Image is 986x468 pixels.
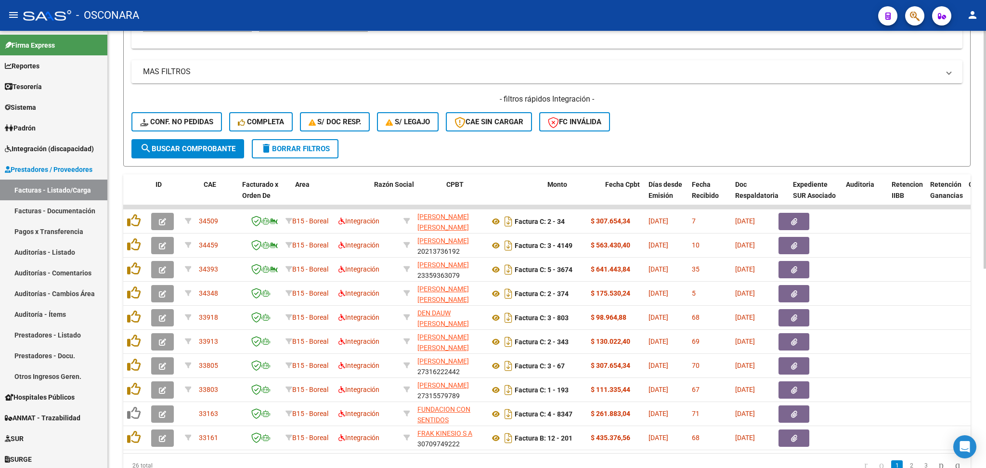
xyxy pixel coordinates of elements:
[649,241,668,249] span: [DATE]
[156,181,162,188] span: ID
[292,362,328,369] span: B15 - Boreal
[417,261,469,269] span: [PERSON_NAME]
[735,338,755,345] span: [DATE]
[417,284,482,304] div: 20216115962
[140,144,235,153] span: Buscar Comprobante
[735,265,755,273] span: [DATE]
[515,314,569,322] strong: Factura C: 3 - 803
[442,174,544,217] datatable-header-cell: CPBT
[649,265,668,273] span: [DATE]
[199,313,218,321] span: 33918
[417,404,482,424] div: 30712108068
[199,265,218,273] span: 34393
[295,181,310,188] span: Area
[5,413,80,423] span: ANMAT - Trazabilidad
[953,435,976,458] div: Open Intercom Messenger
[338,410,379,417] span: Integración
[515,338,569,346] strong: Factura C: 2 - 343
[417,357,469,365] span: [PERSON_NAME]
[292,386,328,393] span: B15 - Boreal
[735,410,755,417] span: [DATE]
[591,434,630,442] strong: $ 435.376,56
[76,5,139,26] span: - OSCONARA
[692,181,719,199] span: Fecha Recibido
[417,333,469,352] span: [PERSON_NAME] [PERSON_NAME]
[417,332,482,352] div: 20216115962
[692,313,700,321] span: 68
[338,313,379,321] span: Integración
[692,241,700,249] span: 10
[338,362,379,369] span: Integración
[692,217,696,225] span: 7
[548,117,601,126] span: FC Inválida
[417,381,469,389] span: [PERSON_NAME]
[591,313,626,321] strong: $ 98.964,88
[688,174,731,217] datatable-header-cell: Fecha Recibido
[417,213,469,232] span: [PERSON_NAME] [PERSON_NAME]
[591,386,630,393] strong: $ 111.335,44
[291,174,356,217] datatable-header-cell: Area
[300,112,370,131] button: S/ Doc Resp.
[292,338,328,345] span: B15 - Boreal
[140,143,152,154] mat-icon: search
[131,94,962,104] h4: - filtros rápidos Integración -
[5,433,24,444] span: SUR
[5,454,32,465] span: SURGE
[515,362,565,370] strong: Factura C: 3 - 67
[649,289,668,297] span: [DATE]
[649,338,668,345] span: [DATE]
[260,144,330,153] span: Borrar Filtros
[842,174,888,217] datatable-header-cell: Auditoria
[735,289,755,297] span: [DATE]
[242,181,278,199] span: Facturado x Orden De
[238,174,291,217] datatable-header-cell: Facturado x Orden De
[199,241,218,249] span: 34459
[252,139,338,158] button: Borrar Filtros
[591,410,630,417] strong: $ 261.883,04
[515,266,572,273] strong: Factura C: 5 - 3674
[260,143,272,154] mat-icon: delete
[338,434,379,442] span: Integración
[5,102,36,113] span: Sistema
[417,405,470,424] span: FUNDACION CON SENTIDOS
[502,358,515,374] i: Descargar documento
[417,260,482,280] div: 23359363079
[338,217,379,225] span: Integración
[199,217,218,225] span: 34509
[547,181,567,188] span: Monto
[735,181,778,199] span: Doc Respaldatoria
[539,112,610,131] button: FC Inválida
[649,313,668,321] span: [DATE]
[692,434,700,442] span: 68
[735,241,755,249] span: [DATE]
[8,9,19,21] mat-icon: menu
[515,434,572,442] strong: Factura B: 12 - 201
[292,265,328,273] span: B15 - Boreal
[292,241,328,249] span: B15 - Boreal
[649,386,668,393] span: [DATE]
[515,410,572,418] strong: Factura C: 4 - 8347
[692,338,700,345] span: 69
[417,356,482,376] div: 27316222442
[417,380,482,400] div: 27315579789
[692,265,700,273] span: 35
[502,214,515,229] i: Descargar documento
[446,112,532,131] button: CAE SIN CARGAR
[417,285,469,304] span: [PERSON_NAME] [PERSON_NAME]
[417,428,482,448] div: 30709749222
[446,181,464,188] span: CPBT
[502,430,515,446] i: Descargar documento
[309,117,362,126] span: S/ Doc Resp.
[454,117,523,126] span: CAE SIN CARGAR
[735,217,755,225] span: [DATE]
[502,310,515,325] i: Descargar documento
[591,362,630,369] strong: $ 307.654,34
[888,174,926,217] datatable-header-cell: Retencion IIBB
[591,338,630,345] strong: $ 130.022,40
[649,217,668,225] span: [DATE]
[649,362,668,369] span: [DATE]
[5,392,75,403] span: Hospitales Públicos
[605,181,640,188] span: Fecha Cpbt
[200,174,238,217] datatable-header-cell: CAE
[544,174,601,217] datatable-header-cell: Monto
